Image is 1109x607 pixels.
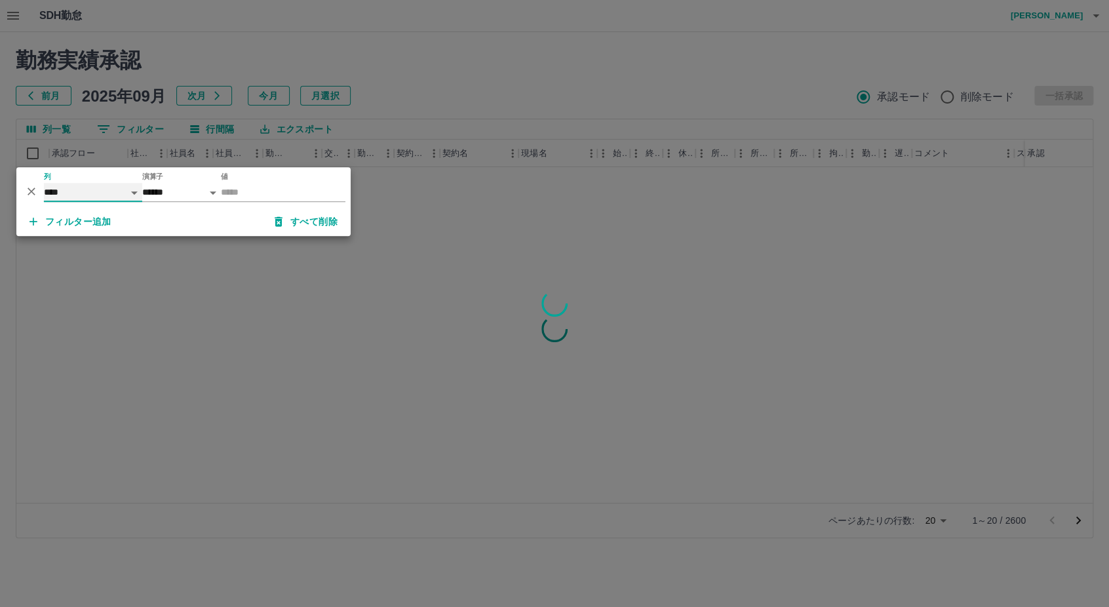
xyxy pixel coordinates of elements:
[44,172,51,182] label: 列
[22,182,41,201] button: 削除
[264,210,348,233] button: すべて削除
[19,210,122,233] button: フィルター追加
[221,172,228,182] label: 値
[142,172,163,182] label: 演算子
